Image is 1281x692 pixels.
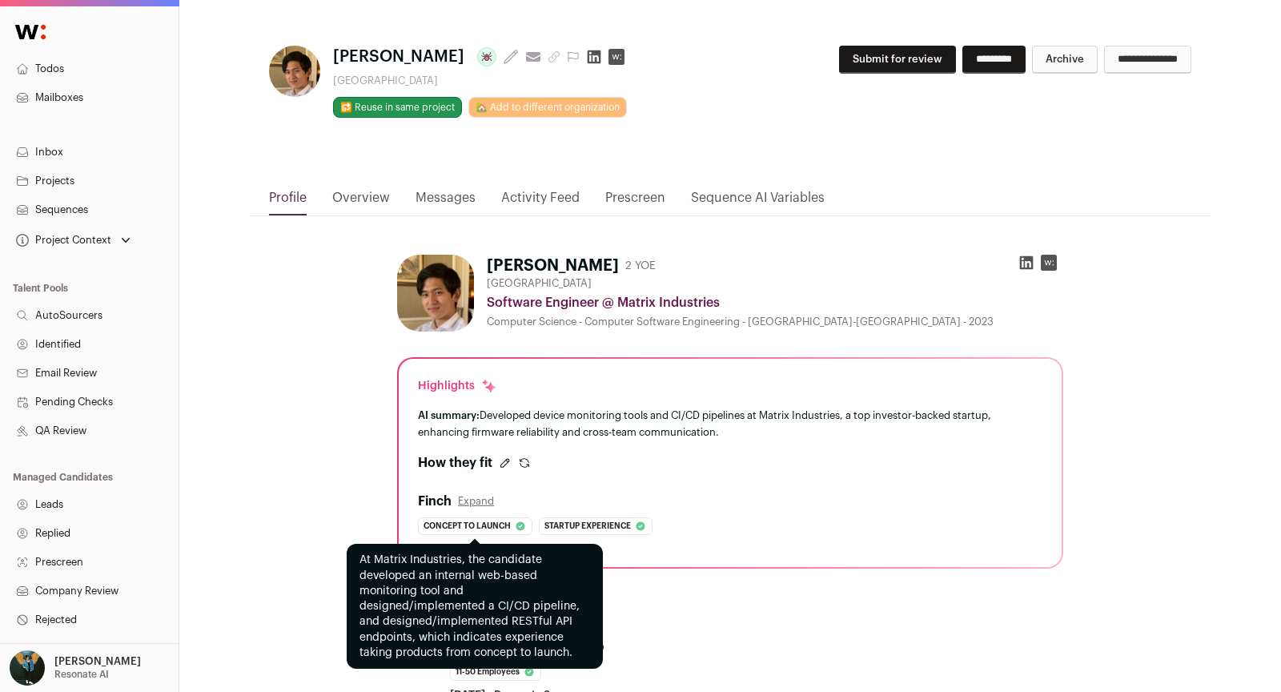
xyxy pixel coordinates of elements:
[468,97,627,118] a: 🏡 Add to different organization
[418,453,492,473] h2: How they fit
[6,16,54,48] img: Wellfound
[333,97,462,118] button: 🔂 Reuse in same project
[450,663,541,681] li: 11-50 employees
[10,650,45,686] img: 12031951-medium_jpg
[418,407,1042,441] div: Developed device monitoring tools and CI/CD pipelines at Matrix Industries, a top investor-backed...
[332,188,390,215] a: Overview
[269,46,320,97] img: 02e4db0a58f2bd06daaeff4c27be24e3b73653a199761e294faeb93cc61214f6
[544,518,631,534] span: Startup experience
[691,188,825,215] a: Sequence AI Variables
[347,544,603,669] div: At Matrix Industries, the candidate developed an internal web-based monitoring tool and designed/...
[54,655,141,668] p: [PERSON_NAME]
[625,258,656,274] div: 2 YOE
[839,46,956,74] button: Submit for review
[333,46,464,68] span: [PERSON_NAME]
[605,188,665,215] a: Prescreen
[416,188,476,215] a: Messages
[501,188,580,215] a: Activity Feed
[487,293,1063,312] div: Software Engineer @ Matrix Industries
[54,668,109,681] p: Resonate AI
[458,495,494,508] button: Expand
[1032,46,1098,74] button: Archive
[418,410,480,420] span: AI summary:
[13,229,134,251] button: Open dropdown
[333,74,631,87] div: [GEOGRAPHIC_DATA]
[487,255,619,277] h1: [PERSON_NAME]
[397,594,1063,607] h2: Experience
[13,234,111,247] div: Project Context
[487,316,1063,328] div: Computer Science - Computer Software Engineering - [GEOGRAPHIC_DATA]-[GEOGRAPHIC_DATA] - 2023
[418,378,497,394] div: Highlights
[424,518,511,534] span: Concept to launch
[487,277,592,290] span: [GEOGRAPHIC_DATA]
[269,188,307,215] a: Profile
[397,255,474,332] img: 02e4db0a58f2bd06daaeff4c27be24e3b73653a199761e294faeb93cc61214f6
[6,650,144,686] button: Open dropdown
[418,492,452,511] h2: Finch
